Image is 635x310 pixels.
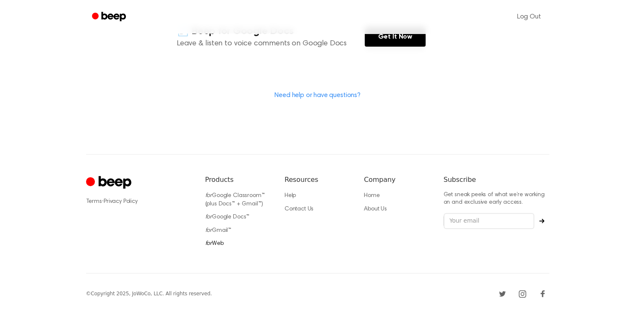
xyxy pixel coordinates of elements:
a: Contact Us [285,206,314,212]
button: Subscribe [534,218,549,223]
a: Home [364,193,379,199]
a: forGoogle Docs™ [205,214,250,220]
h6: Subscribe [444,175,549,185]
i: for [205,193,212,199]
a: Twitter [496,287,509,300]
a: forWeb [205,241,224,247]
h6: Products [205,175,271,185]
i: for [205,214,212,220]
i: for [205,228,212,234]
p: Get sneak peeks of what we’re working on and exclusive early access. [444,192,549,206]
a: Log Out [509,7,549,27]
a: About Us [364,206,387,212]
a: Cruip [86,175,133,191]
a: Need help or have questions? [274,92,361,99]
h6: Resources [285,175,350,185]
div: · [86,197,192,206]
h6: Company [364,175,430,185]
a: Help [285,193,296,199]
a: Beep [86,9,133,25]
a: Get It Now [365,27,426,47]
p: Leave & listen to voice comments on Google Docs [177,38,365,50]
a: Instagram [516,287,529,300]
a: forGmail™ [205,228,232,234]
input: Your email [444,213,534,229]
a: forGoogle Classroom™ (plus Docs™ + Gmail™) [205,193,265,207]
a: Terms [86,199,102,205]
i: for [205,241,212,247]
a: Facebook [536,287,549,300]
a: Privacy Policy [104,199,138,205]
div: © Copyright 2025, JoWoCo, LLC. All rights reserved. [86,290,212,297]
